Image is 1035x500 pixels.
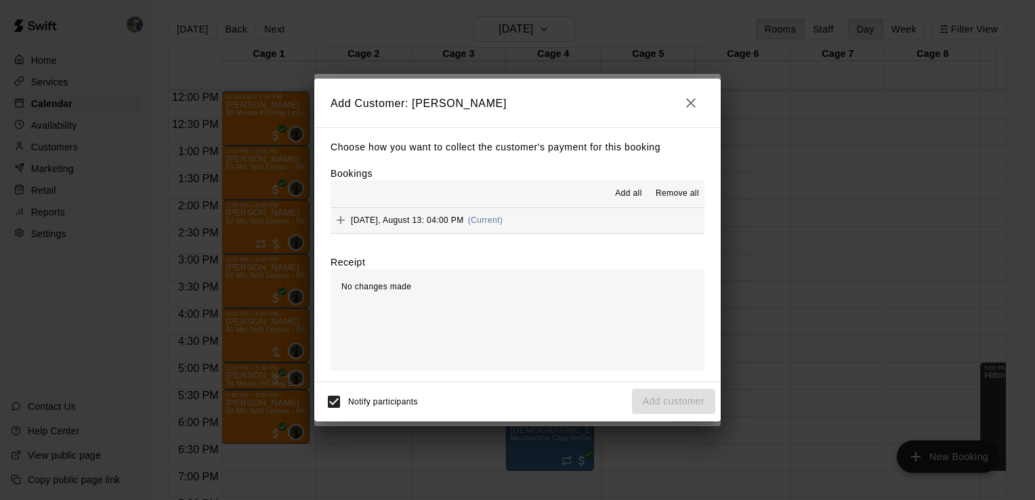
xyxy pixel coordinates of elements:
span: No changes made [341,282,411,291]
span: Add all [615,187,642,201]
p: Choose how you want to collect the customer's payment for this booking [331,139,704,156]
span: (Current) [468,215,503,225]
h2: Add Customer: [PERSON_NAME] [314,79,721,127]
span: Notify participants [348,397,418,407]
span: Remove all [656,187,699,201]
label: Bookings [331,168,373,179]
button: Add all [607,183,650,205]
label: Receipt [331,255,365,269]
button: Add[DATE], August 13: 04:00 PM(Current) [331,208,704,233]
span: Add [331,215,351,225]
span: [DATE], August 13: 04:00 PM [351,215,464,225]
button: Remove all [650,183,704,205]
